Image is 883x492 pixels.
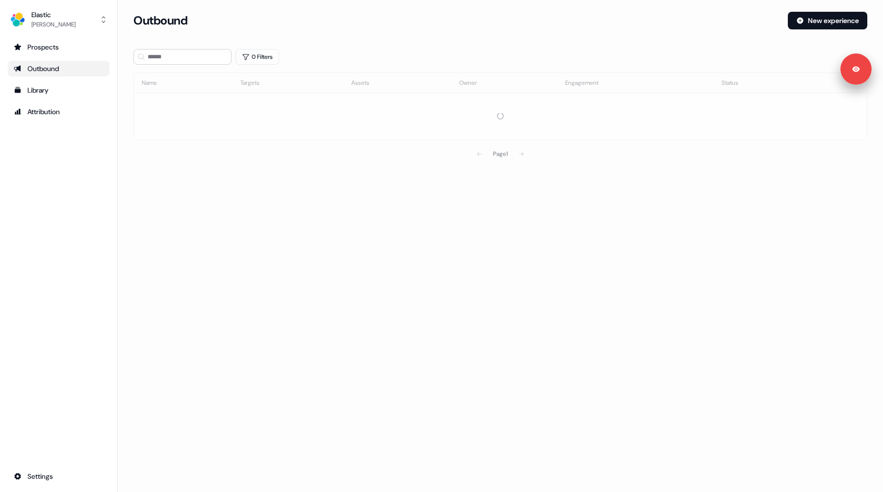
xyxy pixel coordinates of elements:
[14,42,104,52] div: Prospects
[14,85,104,95] div: Library
[31,10,76,20] div: Elastic
[8,61,109,76] a: Go to outbound experience
[133,13,187,28] h3: Outbound
[14,471,104,481] div: Settings
[8,104,109,120] a: Go to attribution
[31,20,76,29] div: [PERSON_NAME]
[14,107,104,117] div: Attribution
[8,39,109,55] a: Go to prospects
[8,82,109,98] a: Go to templates
[8,468,109,484] a: Go to integrations
[14,64,104,74] div: Outbound
[8,8,109,31] button: Elastic[PERSON_NAME]
[235,49,279,65] button: 0 Filters
[788,12,867,29] button: New experience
